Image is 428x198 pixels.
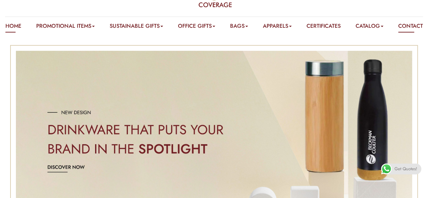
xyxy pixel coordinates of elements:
a: Bags [230,22,248,32]
a: Office Gifts [178,22,215,32]
a: Contact [398,22,423,32]
a: Home [5,22,21,32]
a: Catalog [356,22,383,32]
a: Certificates [307,22,341,32]
a: Promotional Items [36,22,95,32]
span: Get Quotes! [395,163,417,174]
a: Apparels [263,22,292,32]
a: Sustainable Gifts [110,22,163,32]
